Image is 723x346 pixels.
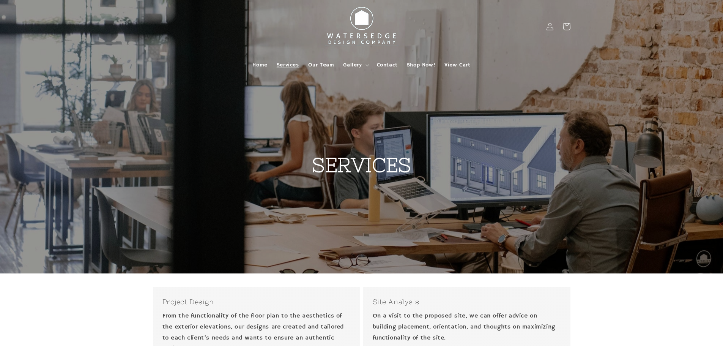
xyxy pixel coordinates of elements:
[444,62,470,68] span: View Cart
[440,57,475,73] a: View Cart
[308,62,334,68] span: Our Team
[312,154,411,176] strong: SERVICES
[252,62,267,68] span: Home
[372,57,402,73] a: Contact
[320,3,403,50] img: Watersedge Design Co
[343,62,362,68] span: Gallery
[248,57,272,73] a: Home
[407,62,435,68] span: Shop Now!
[402,57,440,73] a: Shop Now!
[272,57,304,73] a: Services
[377,62,398,68] span: Contact
[304,57,339,73] a: Our Team
[373,311,561,343] p: On a visit to the proposed site, we can offer advice on building placement, orientation, and thou...
[162,297,351,307] h3: Project Design
[339,57,372,73] summary: Gallery
[277,62,299,68] span: Services
[373,297,561,307] h3: Site Analysis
